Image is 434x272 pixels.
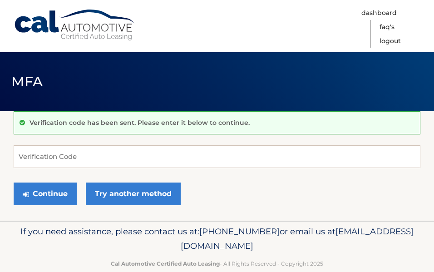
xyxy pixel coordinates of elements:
[199,226,280,237] span: [PHONE_NUMBER]
[14,183,77,205] button: Continue
[14,259,420,268] p: - All Rights Reserved - Copyright 2025
[14,224,420,253] p: If you need assistance, please contact us at: or email us at
[380,20,395,34] a: FAQ's
[11,73,43,90] span: MFA
[111,260,220,267] strong: Cal Automotive Certified Auto Leasing
[14,145,420,168] input: Verification Code
[86,183,181,205] a: Try another method
[380,34,401,48] a: Logout
[30,119,250,127] p: Verification code has been sent. Please enter it below to continue.
[181,226,414,251] span: [EMAIL_ADDRESS][DOMAIN_NAME]
[361,6,397,20] a: Dashboard
[14,9,136,41] a: Cal Automotive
